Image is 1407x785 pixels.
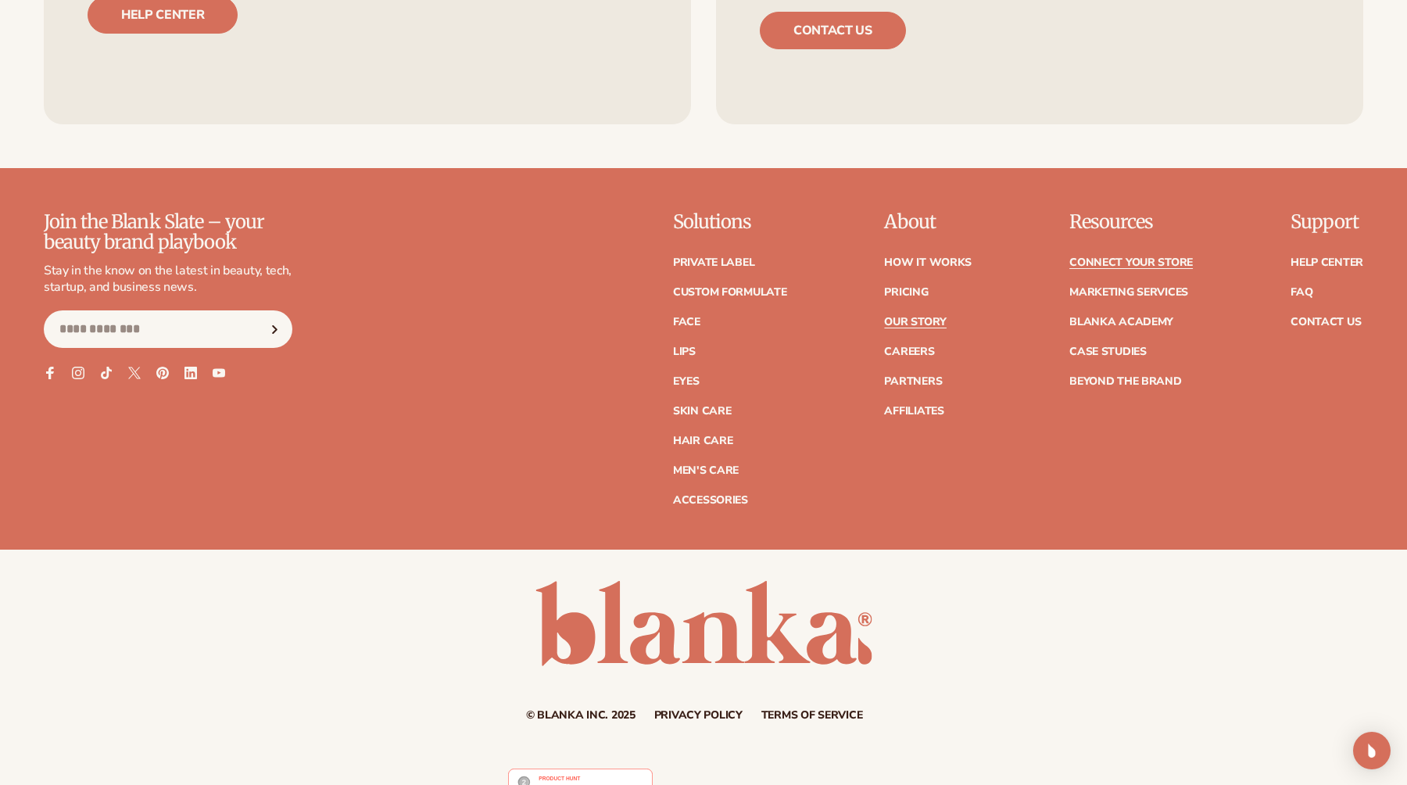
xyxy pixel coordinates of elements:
a: Help Center [1291,257,1363,268]
a: Blanka Academy [1069,317,1173,328]
a: Contact Us [1291,317,1361,328]
p: Solutions [673,212,787,232]
a: Men's Care [673,465,739,476]
a: Contact us [760,12,906,49]
a: Hair Care [673,436,732,446]
a: How It Works [884,257,972,268]
a: Pricing [884,287,928,298]
a: Beyond the brand [1069,376,1182,387]
a: Terms of service [761,710,863,721]
a: Marketing services [1069,287,1188,298]
a: FAQ [1291,287,1312,298]
a: Skin Care [673,406,731,417]
a: Privacy policy [654,710,743,721]
small: © Blanka Inc. 2025 [526,708,635,722]
a: Our Story [884,317,946,328]
div: Open Intercom Messenger [1353,732,1391,769]
p: Resources [1069,212,1193,232]
a: Connect your store [1069,257,1193,268]
a: Partners [884,376,942,387]
a: Eyes [673,376,700,387]
p: Stay in the know on the latest in beauty, tech, startup, and business news. [44,263,292,296]
a: Accessories [673,495,748,506]
a: Face [673,317,700,328]
a: Private label [673,257,754,268]
p: Join the Blank Slate – your beauty brand playbook [44,212,292,253]
a: Lips [673,346,696,357]
a: Careers [884,346,934,357]
a: Case Studies [1069,346,1147,357]
p: About [884,212,972,232]
a: Affiliates [884,406,943,417]
button: Subscribe [257,310,292,348]
p: Support [1291,212,1363,232]
a: Custom formulate [673,287,787,298]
